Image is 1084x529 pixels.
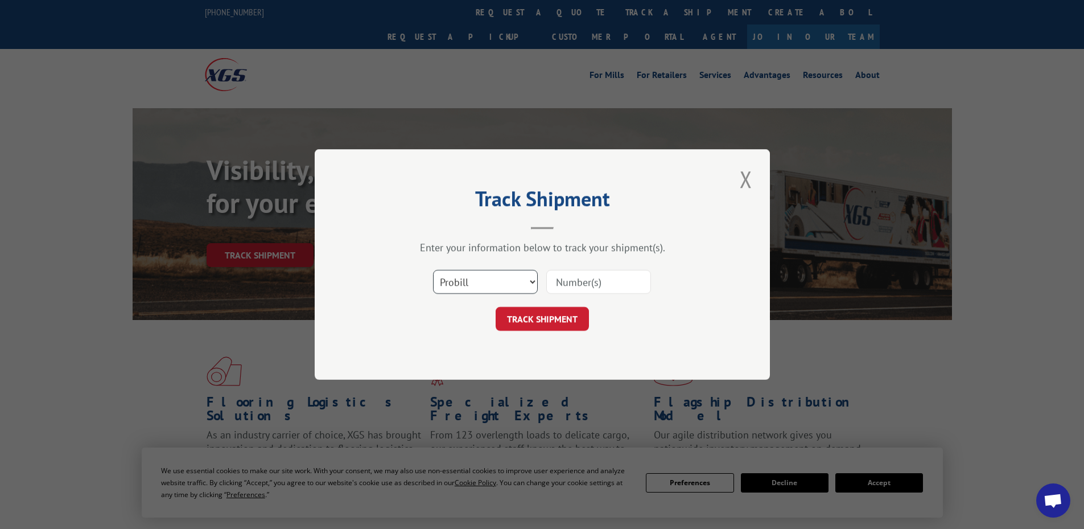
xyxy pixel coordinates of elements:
[736,163,756,195] button: Close modal
[1036,483,1070,518] a: Open chat
[496,307,589,331] button: TRACK SHIPMENT
[372,191,713,212] h2: Track Shipment
[372,241,713,254] div: Enter your information below to track your shipment(s).
[546,270,651,294] input: Number(s)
